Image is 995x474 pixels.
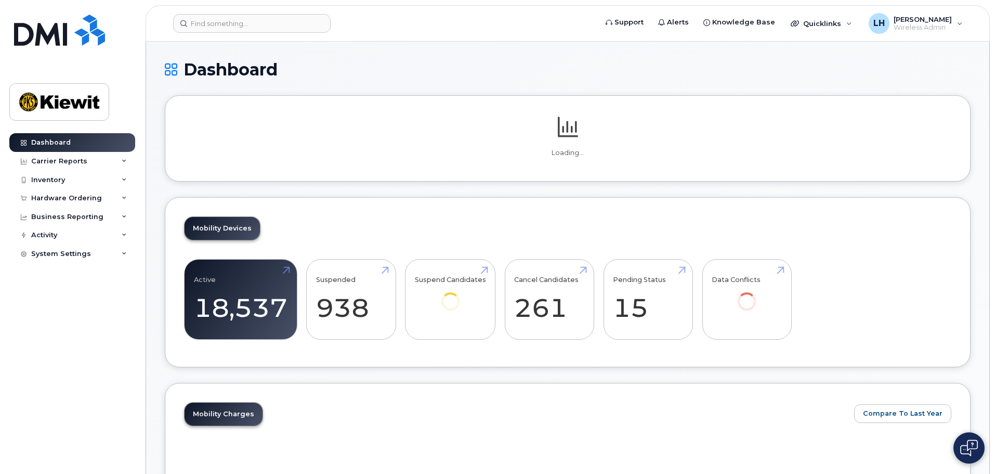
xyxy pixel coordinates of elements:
[185,403,263,426] a: Mobility Charges
[863,408,942,418] span: Compare To Last Year
[194,265,287,334] a: Active 18,537
[184,148,951,158] p: Loading...
[415,265,486,325] a: Suspend Candidates
[960,440,978,456] img: Open chat
[854,404,951,423] button: Compare To Last Year
[712,265,782,325] a: Data Conflicts
[316,265,386,334] a: Suspended 938
[514,265,584,334] a: Cancel Candidates 261
[165,60,971,79] h1: Dashboard
[613,265,683,334] a: Pending Status 15
[185,217,260,240] a: Mobility Devices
